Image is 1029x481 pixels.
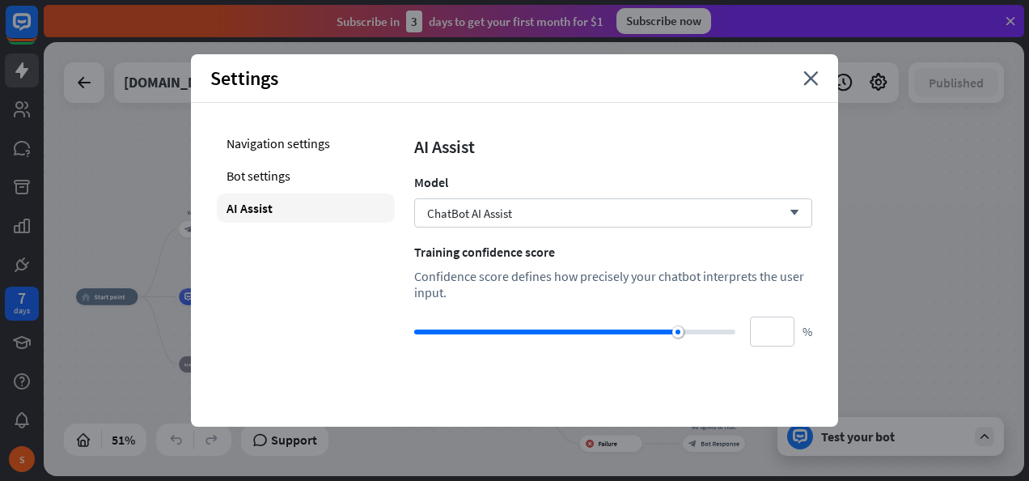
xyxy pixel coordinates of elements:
span: Bot Response [701,440,739,448]
i: home_2 [82,292,91,300]
span: Failure [598,440,616,448]
span: % [802,324,812,339]
button: Published [914,68,998,97]
div: Subscribe in days to get your first month for $1 [337,11,603,32]
span: Start point [94,292,125,300]
i: close [803,71,819,86]
div: days [14,305,30,317]
div: No agents to chat. [677,423,752,431]
span: Settings [210,66,278,91]
span: Support [271,427,317,453]
div: S [9,446,35,472]
a: 7 days [5,287,39,321]
div: Confidence score defines how precisely your chatbot interprets the user input. [414,268,812,300]
div: Model [414,174,812,190]
div: AI Assist [414,135,812,158]
div: Welcome message [173,209,248,217]
i: block_fallback [184,360,193,368]
div: thegoldenglow.nl [124,62,230,103]
div: 51% [107,427,140,453]
i: arrow_down [781,208,799,218]
div: Test your bot [821,428,967,445]
i: block_bot_response [184,225,193,233]
i: block_bot_response [688,440,697,448]
div: AI Assist [217,194,395,223]
div: Subscribe now [616,8,711,34]
i: block_failure [586,440,595,448]
span: ChatBot AI Assist [427,206,512,221]
button: Open LiveChat chat widget [13,6,61,55]
div: Bot settings [217,161,395,190]
div: 7 [18,291,26,305]
div: Training confidence score [414,244,812,260]
div: Navigation settings [217,129,395,158]
div: 3 [406,11,422,32]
